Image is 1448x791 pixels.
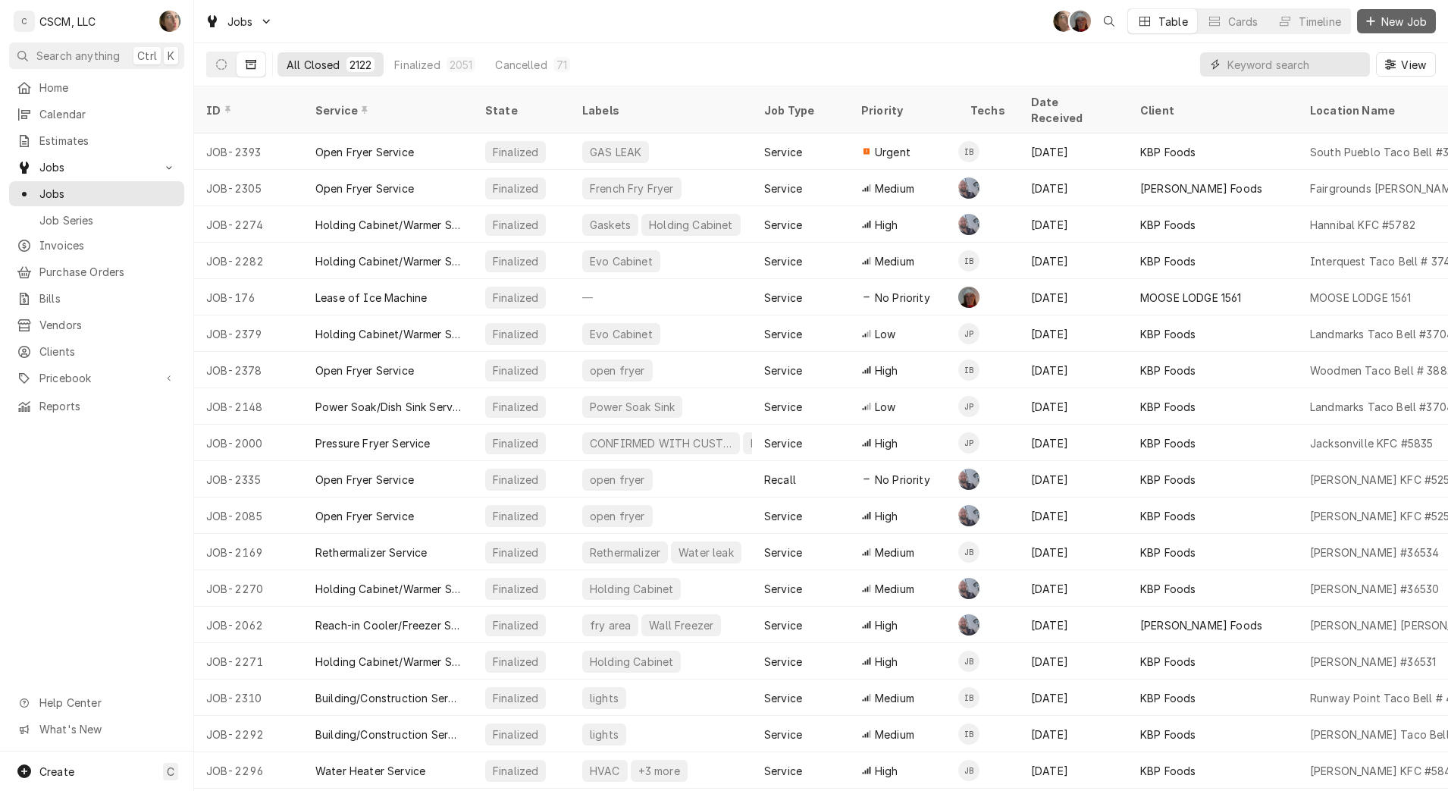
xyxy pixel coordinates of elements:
div: [DATE] [1019,534,1128,570]
span: High [875,763,898,779]
div: Finalized [491,435,540,451]
div: Service [764,144,802,160]
div: [DATE] [1019,315,1128,352]
div: Service [315,102,458,118]
div: Water leak [677,545,735,560]
div: Timeline [1299,14,1341,30]
div: Chris Lynch's Avatar [958,614,979,636]
div: James Bain's Avatar [958,651,979,672]
span: High [875,508,898,524]
div: Lease of Ice Machine [315,290,427,306]
div: open fryer [588,363,647,378]
div: IB [958,687,979,708]
span: Medium [875,727,914,742]
div: Open Fryer Service [315,508,414,524]
div: Izaia Bain's Avatar [958,724,979,745]
div: Table [1158,14,1188,30]
div: Service [764,290,802,306]
div: KBP Foods [1140,253,1196,269]
div: JOB-2335 [194,461,303,498]
div: KBP Foods [1140,144,1196,160]
a: Go to What's New [9,717,184,742]
div: JOB-2000 [194,425,303,461]
a: Invoices [9,233,184,258]
a: Go to Jobs [9,155,184,180]
span: Medium [875,690,914,706]
div: Service [764,180,802,196]
div: JP [958,396,979,417]
div: KBP Foods [1140,581,1196,597]
div: State [485,102,558,118]
div: JOB-2085 [194,498,303,534]
span: Create [39,765,74,778]
div: Finalized [491,217,540,233]
div: Holding Cabinet/Warmer Service [315,217,461,233]
div: Izaia Bain's Avatar [958,141,979,162]
a: Estimates [9,128,184,153]
div: Water Heater Service [315,763,425,779]
div: DV [958,287,979,308]
div: Finalized [491,290,540,306]
div: Finalized [491,508,540,524]
div: JOB-2271 [194,643,303,680]
div: JOB-2148 [194,388,303,425]
div: open fryer [588,472,647,488]
a: Go to Pricebook [9,366,184,391]
div: [DATE] [1019,170,1128,206]
div: Date Received [1031,94,1113,126]
a: Go to Jobs [199,9,279,34]
div: C [14,11,35,32]
div: JB [958,651,979,672]
div: Finalized [491,144,540,160]
a: Go to Help Center [9,690,184,715]
div: JOB-2270 [194,570,303,607]
div: Service [764,326,802,342]
div: JP [958,323,979,344]
div: Holding Cabinet/Warmer Service [315,253,461,269]
div: [PERSON_NAME] #36531 [1310,654,1436,670]
div: Gaskets [588,217,632,233]
button: View [1376,52,1436,77]
div: CL [958,177,979,199]
div: Pressure Fryer Service [315,435,431,451]
div: KBP Foods [1140,508,1196,524]
div: IB [958,141,979,162]
div: Open Fryer Service [315,363,414,378]
a: Vendors [9,312,184,337]
div: Service [764,690,802,706]
div: Izaia Bain's Avatar [958,250,979,272]
div: lights [588,690,620,706]
span: K [168,48,174,64]
div: Open Fryer Service [315,144,414,160]
span: Invoices [39,237,177,253]
div: Dena Vecchetti's Avatar [958,287,979,308]
div: [DATE] [1019,461,1128,498]
div: JOB-2292 [194,716,303,752]
div: [DATE] [1019,680,1128,716]
div: DV [1070,11,1091,32]
div: Cancelled [495,57,547,73]
div: JOB-2169 [194,534,303,570]
div: SH [159,11,180,32]
div: KBP Foods [1140,763,1196,779]
div: Izaia Bain's Avatar [958,359,979,381]
div: KBP Foods [1140,654,1196,670]
div: JOB-2296 [194,752,303,789]
div: [DATE] [1019,752,1128,789]
a: Bills [9,286,184,311]
div: Service [764,763,802,779]
div: Holding Cabinet [588,654,675,670]
span: Clients [39,344,177,359]
span: Pricebook [39,370,154,386]
div: Finalized [491,180,540,196]
div: Service [764,217,802,233]
div: Dena Vecchetti's Avatar [1070,11,1091,32]
div: Finalized [491,727,540,742]
div: Holding Cabinet [588,581,675,597]
div: Labels [582,102,740,118]
span: Help Center [39,695,175,711]
div: [DATE] [1019,243,1128,279]
div: JOB-2062 [194,607,303,643]
span: Jobs [39,159,154,175]
span: Calendar [39,106,177,122]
